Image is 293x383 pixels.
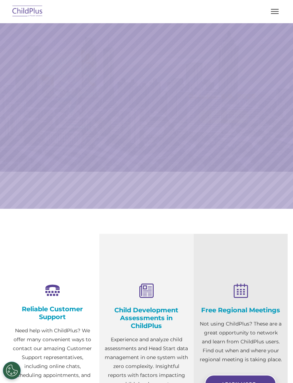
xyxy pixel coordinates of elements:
[105,306,188,330] h4: Child Development Assessments in ChildPlus
[3,362,21,379] button: Cookies Settings
[11,3,44,20] img: ChildPlus by Procare Solutions
[199,306,282,314] h4: Free Regional Meetings
[199,110,249,123] a: Learn More
[11,305,94,321] h4: Reliable Customer Support
[199,319,282,364] p: Not using ChildPlus? These are a great opportunity to network and learn from ChildPlus users. Fin...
